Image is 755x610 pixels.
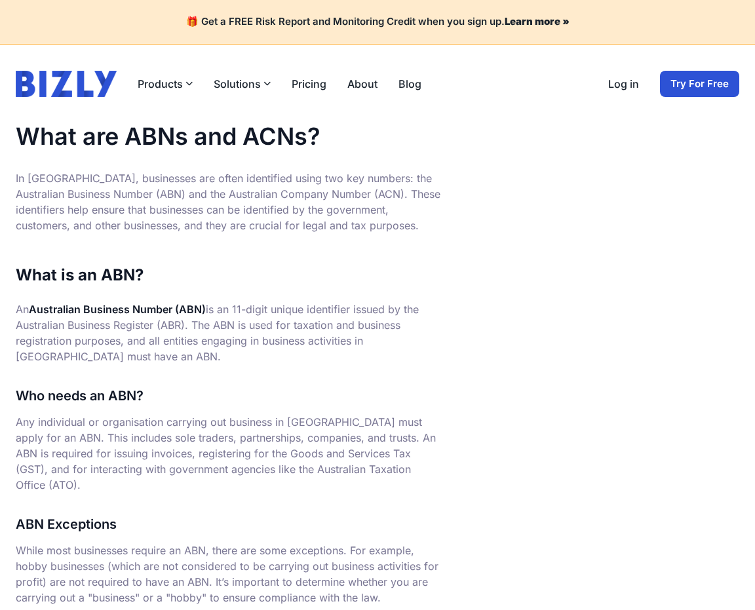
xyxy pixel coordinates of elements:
p: In [GEOGRAPHIC_DATA], businesses are often identified using two key numbers: the Australian Busin... [16,170,442,233]
strong: Australian Business Number (ABN) [29,303,206,316]
button: Solutions [214,76,271,92]
a: Pricing [292,76,326,92]
h4: 🎁 Get a FREE Risk Report and Monitoring Credit when you sign up. [16,16,739,28]
h2: What is an ABN? [16,265,442,286]
p: An is an 11-digit unique identifier issued by the Australian Business Register (ABR). The ABN is ... [16,301,442,364]
a: Learn more » [505,15,570,28]
a: About [347,76,377,92]
a: Try For Free [660,71,739,97]
p: Any individual or organisation carrying out business in [GEOGRAPHIC_DATA] must apply for an ABN. ... [16,414,442,493]
h1: What are ABNs and ACNs? [16,123,442,149]
a: Blog [398,76,421,92]
a: Log in [608,76,639,92]
p: While most businesses require an ABN, there are some exceptions. For example, hobby businesses (w... [16,543,442,605]
button: Products [138,76,193,92]
h3: ABN Exceptions [16,514,442,535]
h3: Who needs an ABN? [16,385,442,406]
